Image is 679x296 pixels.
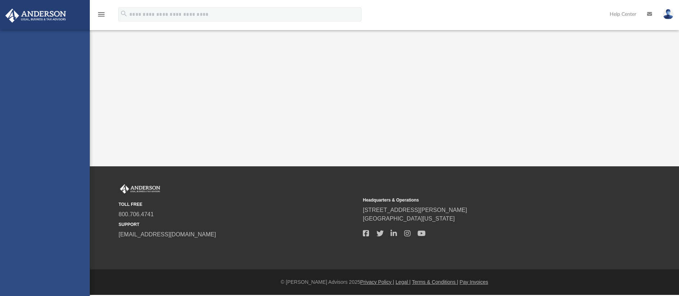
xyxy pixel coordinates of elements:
[663,9,674,19] img: User Pic
[363,216,455,222] a: [GEOGRAPHIC_DATA][US_STATE]
[363,197,602,203] small: Headquarters & Operations
[119,184,162,194] img: Anderson Advisors Platinum Portal
[360,279,394,285] a: Privacy Policy |
[90,278,679,286] div: © [PERSON_NAME] Advisors 2025
[119,221,358,228] small: SUPPORT
[119,201,358,208] small: TOLL FREE
[97,10,106,19] i: menu
[97,14,106,19] a: menu
[3,9,68,23] img: Anderson Advisors Platinum Portal
[120,10,128,18] i: search
[412,279,458,285] a: Terms & Conditions |
[119,211,154,217] a: 800.706.4741
[459,279,488,285] a: Pay Invoices
[396,279,411,285] a: Legal |
[119,231,216,237] a: [EMAIL_ADDRESS][DOMAIN_NAME]
[363,207,467,213] a: [STREET_ADDRESS][PERSON_NAME]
